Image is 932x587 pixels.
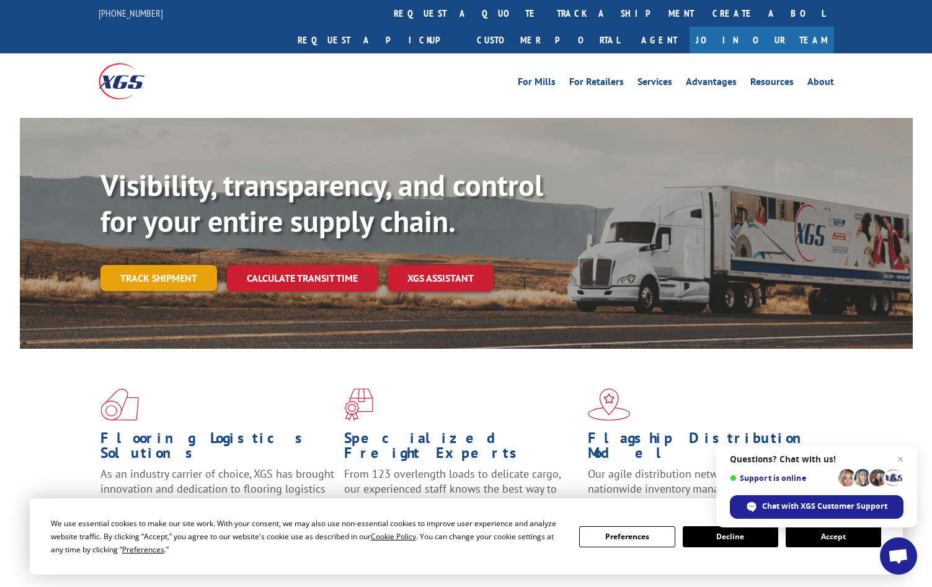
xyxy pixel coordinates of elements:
[893,452,908,467] span: Close chat
[637,77,672,91] a: Services
[100,431,335,467] h1: Flooring Logistics Solutions
[344,467,579,522] p: From 123 overlength loads to delicate cargo, our experienced staff knows the best way to move you...
[762,501,887,512] span: Chat with XGS Customer Support
[569,77,624,91] a: For Retailers
[100,166,543,240] b: Visibility, transparency, and control for your entire supply chain.
[122,544,164,555] span: Preferences
[730,473,834,483] span: Support is online
[388,265,494,292] a: XGS ASSISTANT
[588,388,631,421] img: xgs-icon-flagship-distribution-model-red
[468,27,629,53] a: Customer Portal
[579,526,675,547] button: Preferences
[51,517,564,556] div: We use essential cookies to make our site work. With your consent, we may also use non-essential ...
[786,526,881,547] button: Accept
[588,467,816,496] span: Our agile distribution network gives you nationwide inventory management on demand.
[99,7,163,19] a: [PHONE_NUMBER]
[518,77,556,91] a: For Mills
[880,537,917,575] div: Open chat
[629,27,690,53] a: Agent
[686,77,737,91] a: Advantages
[227,265,378,292] a: Calculate transit time
[371,531,416,542] span: Cookie Policy
[588,431,822,467] h1: Flagship Distribution Model
[344,431,579,467] h1: Specialized Freight Experts
[750,77,794,91] a: Resources
[100,467,334,511] span: As an industry carrier of choice, XGS has brought innovation and dedication to flooring logistics...
[690,27,834,53] a: Join Our Team
[730,454,903,464] span: Questions? Chat with us!
[30,498,903,575] div: Cookie Consent Prompt
[100,388,139,421] img: xgs-icon-total-supply-chain-intelligence-red
[807,77,834,91] a: About
[288,27,468,53] a: Request a pickup
[683,526,778,547] button: Decline
[344,388,373,421] img: xgs-icon-focused-on-flooring-red
[730,495,903,519] div: Chat with XGS Customer Support
[100,265,217,291] a: Track shipment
